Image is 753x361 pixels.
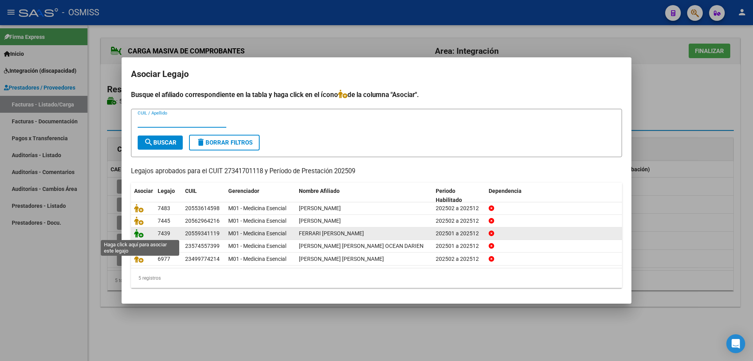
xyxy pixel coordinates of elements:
div: 202501 a 202512 [436,242,482,251]
span: 6977 [158,256,170,262]
span: 7483 [158,205,170,211]
datatable-header-cell: CUIL [182,183,225,209]
span: FERRARI LUCIO PIERO [299,230,364,236]
div: Open Intercom Messenger [726,334,745,353]
div: 20559341119 [185,229,220,238]
span: SANCHEZ GUILLERMINA CATALINA [299,256,384,262]
datatable-header-cell: Nombre Afiliado [296,183,433,209]
span: Gerenciador [228,188,259,194]
span: Periodo Habilitado [436,188,462,203]
span: M01 - Medicina Esencial [228,243,286,249]
span: Nombre Afiliado [299,188,340,194]
span: CUIL [185,188,197,194]
span: Buscar [144,139,176,146]
button: Borrar Filtros [189,135,260,150]
span: M01 - Medicina Esencial [228,230,286,236]
span: M01 - Medicina Esencial [228,256,286,262]
span: Legajo [158,188,175,194]
div: 5 registros [131,268,622,288]
span: Dependencia [489,188,522,194]
datatable-header-cell: Periodo Habilitado [433,183,486,209]
span: GOMEZ BURGOS OCEAN DARIEN [299,243,424,249]
div: 202502 a 202512 [436,255,482,264]
div: 23499774214 [185,255,220,264]
span: 7439 [158,230,170,236]
datatable-header-cell: Legajo [155,183,182,209]
span: 7445 [158,218,170,224]
span: VALENTINI FACUNDO [299,218,341,224]
div: 202502 a 202512 [436,216,482,225]
datatable-header-cell: Dependencia [486,183,622,209]
mat-icon: delete [196,137,206,147]
span: ALVAREZ SIGISMONDO GERONIMO [299,205,341,211]
div: 20553614598 [185,204,220,213]
button: Buscar [138,136,183,150]
div: 23574557399 [185,242,220,251]
h4: Busque el afiliado correspondiente en la tabla y haga click en el ícono de la columna "Asociar". [131,90,622,100]
datatable-header-cell: Asociar [131,183,155,209]
span: Asociar [134,188,153,194]
span: M01 - Medicina Esencial [228,205,286,211]
span: 7290 [158,243,170,249]
span: Borrar Filtros [196,139,253,146]
span: M01 - Medicina Esencial [228,218,286,224]
h2: Asociar Legajo [131,67,622,82]
mat-icon: search [144,137,153,147]
div: 202502 a 202512 [436,204,482,213]
div: 20562964216 [185,216,220,225]
div: 202501 a 202512 [436,229,482,238]
datatable-header-cell: Gerenciador [225,183,296,209]
p: Legajos aprobados para el CUIT 27341701118 y Período de Prestación 202509 [131,167,622,176]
